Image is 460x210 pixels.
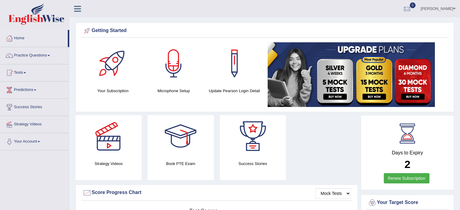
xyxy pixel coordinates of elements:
[0,116,69,131] a: Strategy Videos
[268,42,435,107] img: small5.jpg
[368,198,447,207] div: Your Target Score
[410,2,416,8] span: 0
[207,88,262,94] h4: Update Pearson Login Detail
[76,160,142,167] h4: Strategy Videos
[0,133,69,148] a: Your Account
[83,26,447,35] div: Getting Started
[220,160,286,167] h4: Success Stories
[86,88,140,94] h4: Your Subscription
[368,150,447,156] h4: Days to Expiry
[83,188,351,197] div: Score Progress Chart
[0,64,69,79] a: Tests
[0,82,69,97] a: Predictions
[0,47,69,62] a: Practice Questions
[0,30,68,45] a: Home
[0,99,69,114] a: Success Stories
[148,160,214,167] h4: Book PTE Exam
[404,158,410,170] b: 2
[384,173,429,183] a: Renew Subscription
[146,88,201,94] h4: Microphone Setup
